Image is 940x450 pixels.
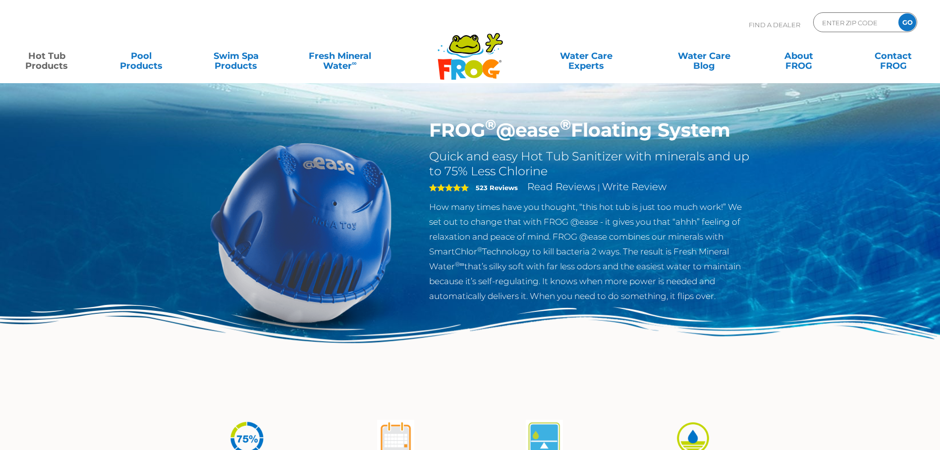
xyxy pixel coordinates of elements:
[602,181,666,193] a: Write Review
[856,46,930,66] a: ContactFROG
[560,116,571,133] sup: ®
[429,119,753,142] h1: FROG @ease Floating System
[10,46,84,66] a: Hot TubProducts
[527,181,596,193] a: Read Reviews
[527,46,646,66] a: Water CareExperts
[477,246,482,253] sup: ®
[667,46,741,66] a: Water CareBlog
[105,46,178,66] a: PoolProducts
[598,183,600,192] span: |
[199,46,273,66] a: Swim SpaProducts
[429,184,469,192] span: 5
[485,116,496,133] sup: ®
[749,12,800,37] p: Find A Dealer
[898,13,916,31] input: GO
[455,260,464,268] sup: ®∞
[429,200,753,303] p: How many times have you thought, “this hot tub is just too much work!” We set out to change that ...
[352,59,357,67] sup: ∞
[762,46,835,66] a: AboutFROG
[294,46,386,66] a: Fresh MineralWater∞
[188,119,415,346] img: hot-tub-product-atease-system.png
[429,149,753,179] h2: Quick and easy Hot Tub Sanitizer with minerals and up to 75% Less Chlorine
[432,20,508,80] img: Frog Products Logo
[476,184,518,192] strong: 523 Reviews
